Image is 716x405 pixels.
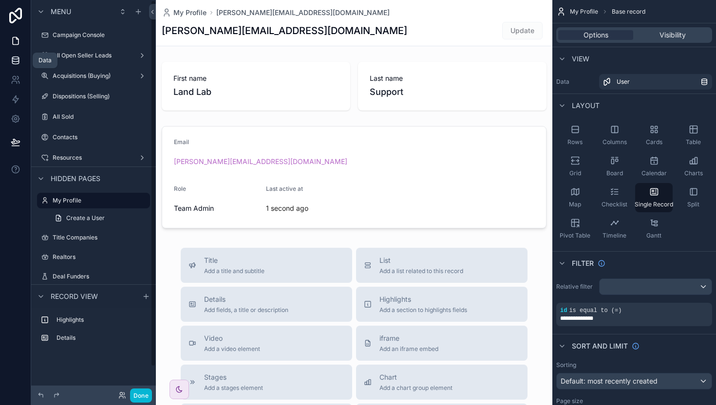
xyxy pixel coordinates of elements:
span: Sort And Limit [572,341,628,351]
span: Default: most recently created [561,377,658,385]
span: Single Record [635,201,673,208]
label: Acquisitions (Buying) [53,72,134,80]
button: Map [556,183,594,212]
label: Realtors [53,253,148,261]
span: Cards [646,138,662,146]
button: Done [130,388,152,403]
label: Relative filter [556,283,595,291]
button: Pivot Table [556,214,594,243]
span: Record view [51,292,98,301]
button: Single Record [635,183,673,212]
button: Split [675,183,712,212]
span: Visibility [659,30,686,40]
a: Deal Funders [37,269,150,284]
h1: [PERSON_NAME][EMAIL_ADDRESS][DOMAIN_NAME] [162,24,407,37]
button: Columns [596,121,633,150]
span: Layout [572,101,600,110]
a: All Sold [37,109,150,125]
a: Campaign Console [37,27,150,43]
a: Realtors [37,249,150,265]
a: Contacts [37,129,150,145]
span: Split [687,201,699,208]
a: Create a User [49,210,150,226]
button: Gantt [635,214,673,243]
label: Title Companies [53,234,148,241]
label: Dispositions (Selling) [53,92,148,100]
a: Resources [37,150,150,166]
span: View [572,54,589,64]
span: is equal to (=) [569,307,622,314]
a: All Open Seller Leads [37,48,150,63]
button: Rows [556,121,594,150]
span: Charts [684,169,703,177]
span: id [560,307,567,314]
label: Deal Funders [53,273,148,280]
button: Charts [675,152,712,181]
label: Data [556,78,595,86]
span: Table [686,138,701,146]
span: Create a User [66,214,105,222]
a: Acquisitions (Buying) [37,68,150,84]
button: Table [675,121,712,150]
label: Resources [53,154,134,162]
label: My Profile [53,197,144,204]
span: Gantt [646,232,661,239]
a: My Profile [162,8,207,18]
label: Details [57,334,146,342]
span: Filter [572,258,594,268]
span: My Profile [173,8,207,18]
span: Calendar [641,169,667,177]
button: Default: most recently created [556,373,712,389]
label: Highlights [57,316,146,324]
button: Checklist [596,183,633,212]
label: All Open Seller Leads [53,52,134,59]
span: Map [569,201,581,208]
span: Base record [612,8,645,16]
span: Rows [567,138,583,146]
span: Options [584,30,608,40]
div: scrollable content [31,308,156,355]
a: Dispositions (Selling) [37,89,150,104]
span: Pivot Table [560,232,590,239]
div: Data [38,56,52,64]
button: Grid [556,152,594,181]
label: Campaign Console [53,31,148,39]
button: Cards [635,121,673,150]
a: [PERSON_NAME][EMAIL_ADDRESS][DOMAIN_NAME] [216,8,390,18]
span: My Profile [570,8,598,16]
button: Timeline [596,214,633,243]
a: User [599,74,712,90]
label: All Sold [53,113,148,121]
a: Title Companies [37,230,150,245]
span: Columns [603,138,627,146]
label: Sorting [556,361,576,369]
span: Board [606,169,623,177]
span: Hidden pages [51,174,100,184]
span: Grid [569,169,581,177]
span: Checklist [602,201,627,208]
label: Contacts [53,133,148,141]
a: My Profile [37,193,150,208]
button: Board [596,152,633,181]
span: Timeline [603,232,626,239]
button: Calendar [635,152,673,181]
span: User [617,78,630,86]
span: Menu [51,7,71,17]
